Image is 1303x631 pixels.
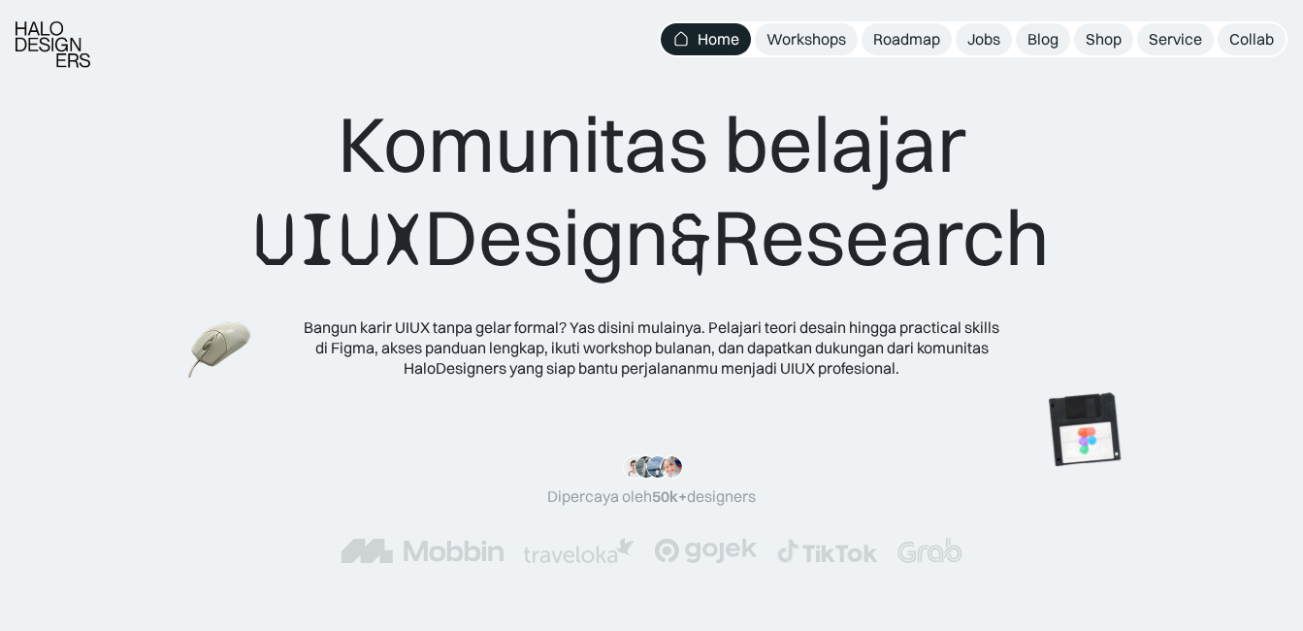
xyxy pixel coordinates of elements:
[669,193,712,286] span: &
[253,97,1050,286] div: Komunitas belajar Design Research
[547,486,756,507] div: Dipercaya oleh designers
[1027,29,1059,50] div: Blog
[1086,29,1122,50] div: Shop
[873,29,940,50] div: Roadmap
[967,29,1000,50] div: Jobs
[303,317,1001,378] div: Bangun karir UIUX tanpa gelar formal? Yas disini mulainya. Pelajari teori desain hingga practical...
[1229,29,1274,50] div: Collab
[862,23,952,55] a: Roadmap
[1218,23,1286,55] a: Collab
[1137,23,1214,55] a: Service
[253,193,424,286] span: UIUX
[766,29,846,50] div: Workshops
[1149,29,1202,50] div: Service
[661,23,751,55] a: Home
[956,23,1012,55] a: Jobs
[1016,23,1070,55] a: Blog
[652,486,687,506] span: 50k+
[1074,23,1133,55] a: Shop
[698,29,739,50] div: Home
[755,23,858,55] a: Workshops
